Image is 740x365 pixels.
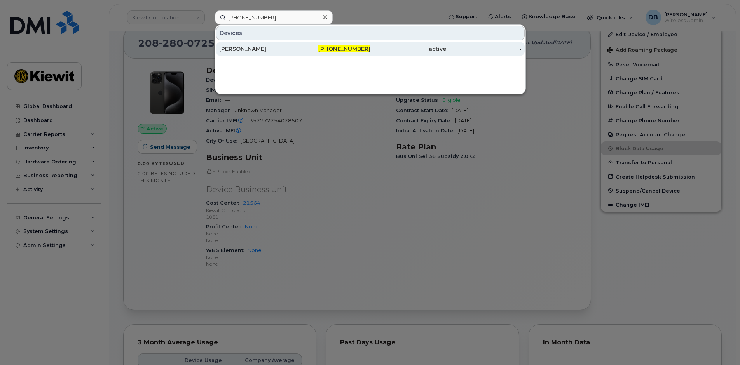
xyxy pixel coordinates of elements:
div: active [370,45,446,53]
iframe: Messenger Launcher [706,331,734,359]
a: [PERSON_NAME][PHONE_NUMBER]active- [216,42,525,56]
div: [PERSON_NAME] [219,45,295,53]
div: Devices [216,26,525,40]
input: Find something... [215,10,333,24]
div: - [446,45,522,53]
span: [PHONE_NUMBER] [318,45,370,52]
